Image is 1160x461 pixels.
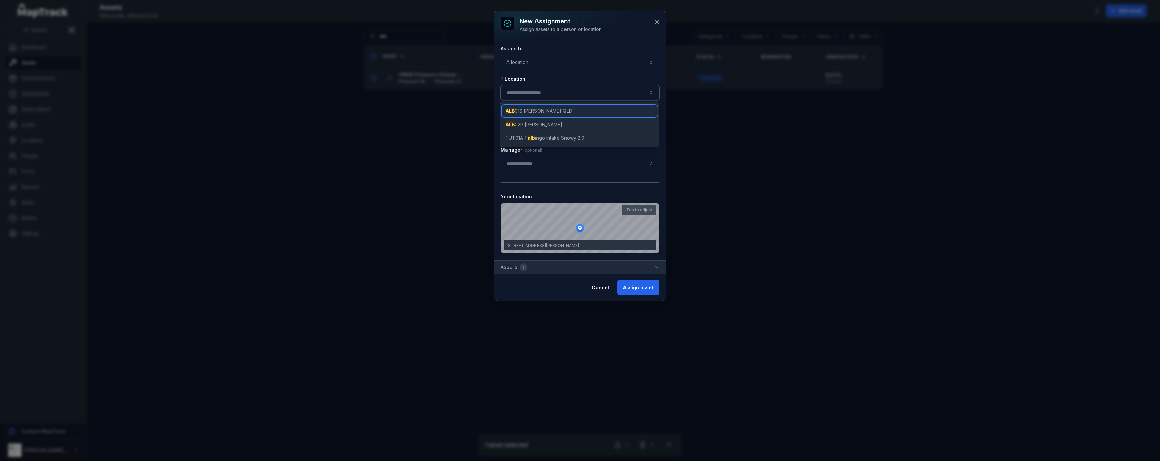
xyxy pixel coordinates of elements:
[520,26,603,33] div: Assign assets to a person or location.
[520,17,603,26] h3: New assignment
[506,135,584,141] span: FUT01A T ingo Intake Snowy 2.0
[494,261,666,274] button: Assets1
[506,108,572,114] span: 01S [PERSON_NAME] QLD
[501,146,542,153] label: Manager
[501,156,659,171] input: assignment-add:cf[907ad3fd-eed4-49d8-ad84-d22efbadc5a5]-label
[501,76,525,82] label: Location
[501,263,527,271] span: Assets
[506,121,515,127] span: ALB
[506,121,562,128] span: 02P [PERSON_NAME]
[626,207,652,213] strong: Tap to adjust
[501,193,532,200] label: Your location
[506,243,579,248] span: [STREET_ADDRESS][PERSON_NAME]
[501,45,527,52] label: Assign to...
[528,135,535,141] span: alb
[501,55,659,70] button: A location
[520,263,527,271] div: 1
[506,108,515,114] span: ALB
[617,280,659,295] button: Assign asset
[586,280,615,295] button: Cancel
[501,203,659,253] canvas: Map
